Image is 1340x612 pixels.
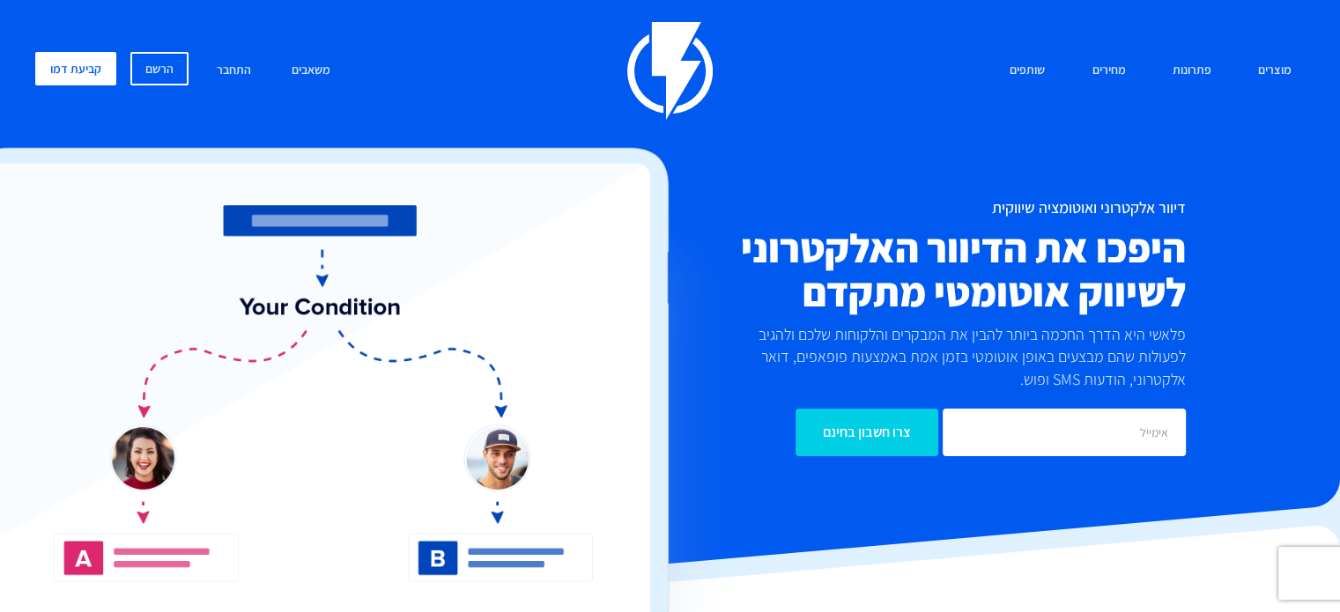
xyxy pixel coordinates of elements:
a: מוצרים [1245,52,1305,90]
input: אימייל [943,409,1186,456]
a: הרשם [130,52,189,85]
a: פתרונות [1159,52,1225,90]
a: קביעת דמו [35,52,116,85]
input: צרו חשבון בחינם [796,409,938,456]
a: שותפים [996,52,1058,90]
p: פלאשי היא הדרך החכמה ביותר להבין את המבקרים והלקוחות שלכם ולהגיב לפעולות שהם מבצעים באופן אוטומטי... [737,323,1186,391]
a: התחבר [204,52,264,90]
a: משאבים [278,52,344,90]
a: מחירים [1078,52,1138,90]
h1: דיוור אלקטרוני ואוטומציה שיווקית [577,199,1186,217]
h2: היפכו את הדיוור האלקטרוני לשיווק אוטומטי מתקדם [577,225,1186,313]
